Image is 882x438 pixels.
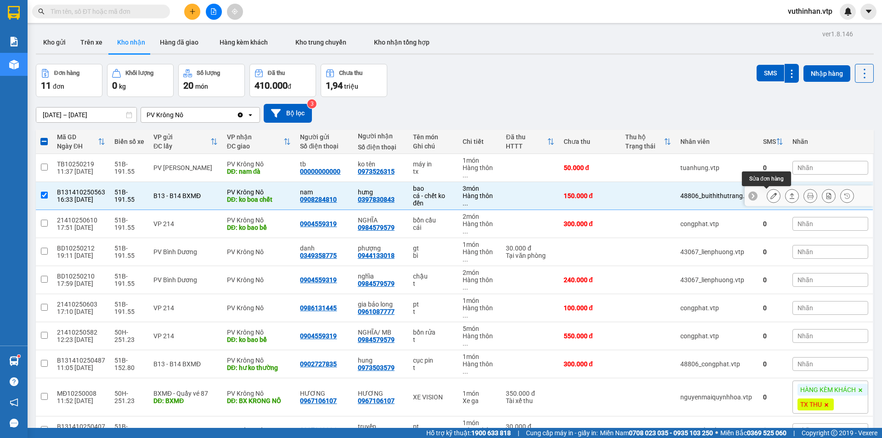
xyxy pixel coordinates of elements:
span: Cung cấp máy in - giấy in: [526,428,598,438]
span: 410.000 [254,80,288,91]
div: 51B-191.55 [114,273,144,287]
div: Ngày ĐH [57,142,98,150]
div: 11:52 [DATE] [57,397,105,404]
div: HƯƠNG [358,390,404,397]
button: Chưa thu1,94 triệu [321,64,387,97]
div: ko tên [358,160,404,168]
div: Trạng thái [625,142,664,150]
div: Hàng thông thường [463,220,497,235]
div: bồn cầu [413,216,453,224]
div: DĐ: ko bao bể [227,224,291,231]
div: t [413,280,453,287]
div: 0902727835 [300,360,337,368]
div: Đơn hàng [54,70,79,76]
div: VP gửi [153,133,210,141]
div: B13 - B14 BXMĐ [153,192,218,199]
div: 11:37 [DATE] [57,168,105,175]
span: | [793,428,795,438]
div: BD10250212 [57,245,105,252]
div: 0 [763,427,783,434]
div: 0967106107 [358,397,395,404]
div: PV Krông Nô [147,110,183,119]
div: Chi tiết [463,138,497,145]
span: ... [463,340,468,347]
div: Hàng thông thường [463,304,497,319]
div: 30.000 đ [506,245,554,252]
th: Toggle SortBy [501,130,559,154]
div: Chưa thu [564,138,616,145]
div: 00000000000 [300,168,340,175]
span: search [38,8,45,15]
div: B13 - B14 BXMĐ [153,427,218,434]
button: Kho gửi [36,31,73,53]
span: Nhãn [797,360,813,368]
div: 21410250582 [57,329,105,336]
span: 11 [41,80,51,91]
div: Ghi chú [413,142,453,150]
div: Tài xế thu [506,397,554,404]
div: 0984579579 [358,224,395,231]
span: Miền Nam [600,428,713,438]
div: XE VISION [413,393,453,401]
div: DĐ: ko bao bể [227,336,291,343]
div: 150.000 đ [564,192,616,199]
div: 17:59 [DATE] [57,280,105,287]
div: 0904559319 [300,276,337,284]
div: hung [358,357,404,364]
div: PV Krông Nô [227,427,291,434]
div: máy in [413,160,453,168]
div: 50H-251.23 [114,390,144,404]
input: Select a date range. [36,108,136,122]
span: kg [119,83,126,90]
div: Chưa thu [339,70,362,76]
div: B131410250563 [57,188,105,196]
div: 51B-152.80 [114,357,144,371]
span: Nhãn [797,304,813,312]
div: Biển số xe [114,138,144,145]
div: Mã GD [57,133,98,141]
div: congphat.vtp [680,304,754,312]
span: copyright [831,430,837,436]
div: VP nhận [227,133,284,141]
img: warehouse-icon [9,60,19,69]
div: Hàng thông thường [463,332,497,347]
div: 0 [763,276,783,284]
strong: 0708 023 035 - 0935 103 250 [629,429,713,437]
th: Toggle SortBy [52,130,110,154]
span: triệu [344,83,358,90]
span: ... [463,284,468,291]
div: cá - chết ko đền [413,192,453,207]
div: Hàng thông thường [463,164,497,179]
div: B131410250407 [57,423,105,430]
span: ... [463,256,468,263]
div: Hàng thông thường [463,248,497,263]
div: 0 [763,164,783,171]
button: Nhập hàng [803,65,850,82]
div: 48806_congphat.vtp [680,360,754,368]
div: Đã thu [506,133,547,141]
div: 17:51 [DATE] [57,224,105,231]
div: 0904559319 [300,332,337,340]
div: ĐC giao [227,142,284,150]
span: Nhãn [797,332,813,340]
span: TX THU [800,400,822,409]
div: 5 món [463,325,497,332]
div: Hàng thông thường [463,276,497,291]
th: Toggle SortBy [222,130,296,154]
div: pt [413,423,453,430]
div: DĐ: ko boa chết [227,196,291,203]
span: Nhãn [797,276,813,284]
div: PV Bình Dương [153,276,218,284]
span: plus [189,8,196,15]
button: SMS [757,65,784,81]
div: 50.000 đ [564,164,616,171]
div: 12:23 [DATE] [57,336,105,343]
div: cục pin [413,357,453,364]
div: tx [413,168,453,175]
span: Nhãn [797,248,813,256]
div: VP 214 [153,220,218,228]
span: ... [463,312,468,319]
div: PV Krông Nô [227,329,291,336]
div: 0984579579 [358,280,395,287]
button: Trên xe [73,31,110,53]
